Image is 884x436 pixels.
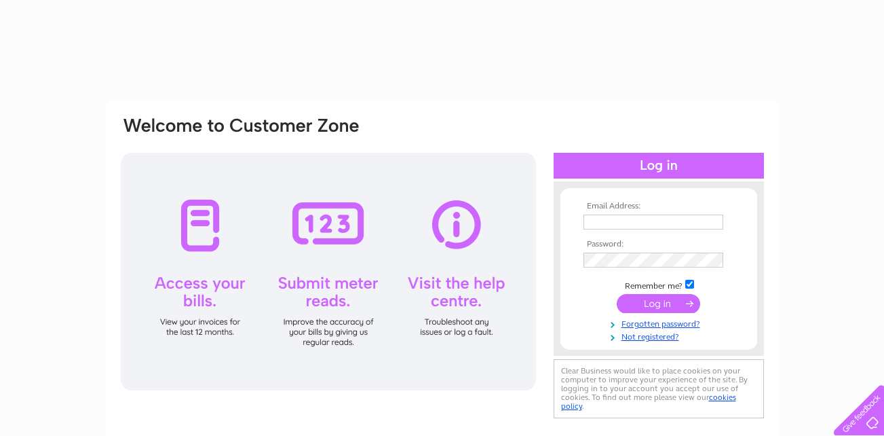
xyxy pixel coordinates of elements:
[580,278,737,291] td: Remember me?
[561,393,736,411] a: cookies policy
[580,202,737,211] th: Email Address:
[554,359,764,418] div: Clear Business would like to place cookies on your computer to improve your experience of the sit...
[580,240,737,249] th: Password:
[583,316,737,329] a: Forgotten password?
[617,294,700,313] input: Submit
[583,329,737,342] a: Not registered?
